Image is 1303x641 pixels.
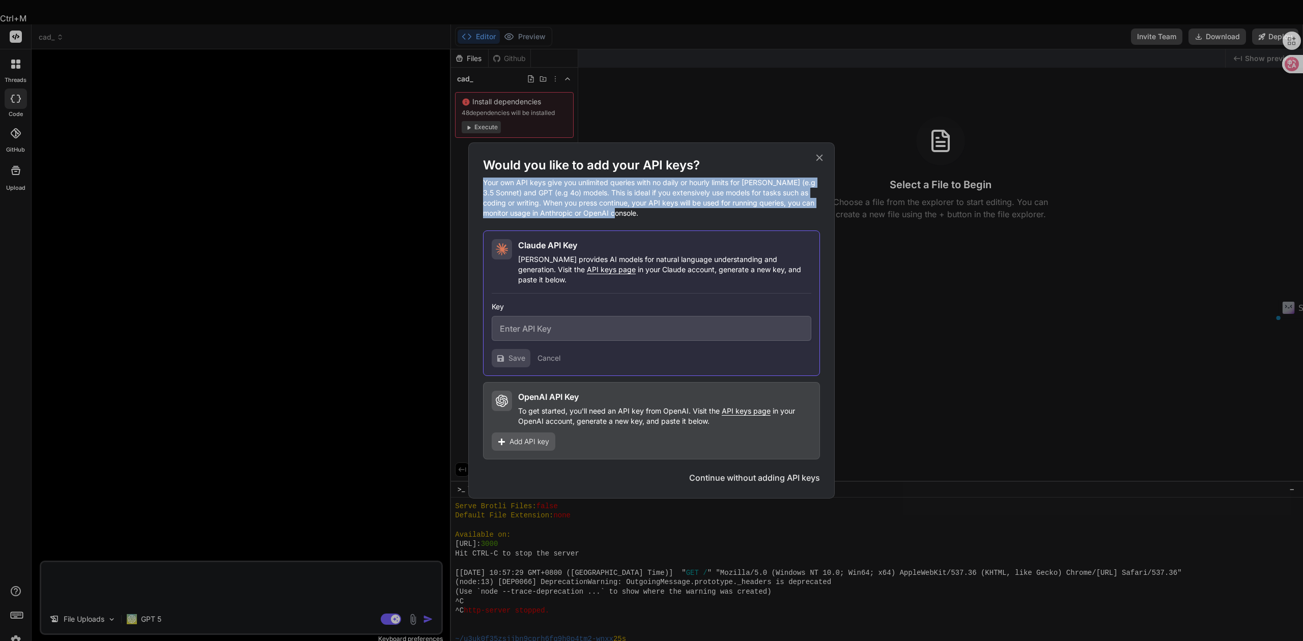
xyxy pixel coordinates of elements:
h2: OpenAI API Key [518,391,579,403]
span: API keys page [587,265,636,274]
span: API keys page [722,406,771,415]
p: To get started, you'll need an API key from OpenAI. Visit the in your OpenAI account, generate a ... [518,406,811,426]
button: Save [492,349,530,367]
h2: Claude API Key [518,239,577,251]
h3: Key [492,302,811,312]
h1: Would you like to add your API keys? [483,157,820,173]
button: Continue without adding API keys [689,472,820,484]
button: Cancel [537,353,560,363]
span: Save [508,353,525,363]
p: [PERSON_NAME] provides AI models for natural language understanding and generation. Visit the in ... [518,254,811,285]
input: Enter API Key [492,316,811,341]
p: Your own API keys give you unlimited queries with no daily or hourly limits for [PERSON_NAME] (e.... [483,178,820,218]
span: Add API key [509,436,549,447]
